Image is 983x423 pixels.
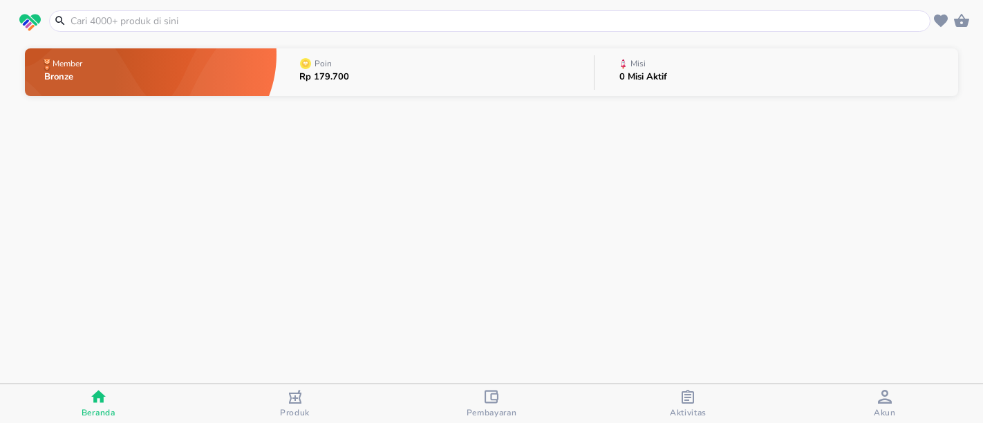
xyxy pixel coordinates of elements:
input: Cari 4000+ produk di sini [69,14,927,28]
span: Pembayaran [467,407,517,418]
p: 0 Misi Aktif [619,73,667,82]
span: Akun [874,407,896,418]
span: Beranda [82,407,115,418]
button: Pembayaran [393,384,590,423]
img: logo_swiperx_s.bd005f3b.svg [19,14,41,32]
p: Misi [630,59,646,68]
p: Rp 179.700 [299,73,349,82]
p: Bronze [44,73,85,82]
span: Produk [280,407,310,418]
span: Aktivitas [670,407,706,418]
button: Produk [196,384,393,423]
button: Misi0 Misi Aktif [595,45,958,100]
button: PoinRp 179.700 [277,45,594,100]
p: Member [53,59,82,68]
button: Aktivitas [590,384,786,423]
p: Poin [315,59,332,68]
button: Akun [787,384,983,423]
button: MemberBronze [25,45,277,100]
